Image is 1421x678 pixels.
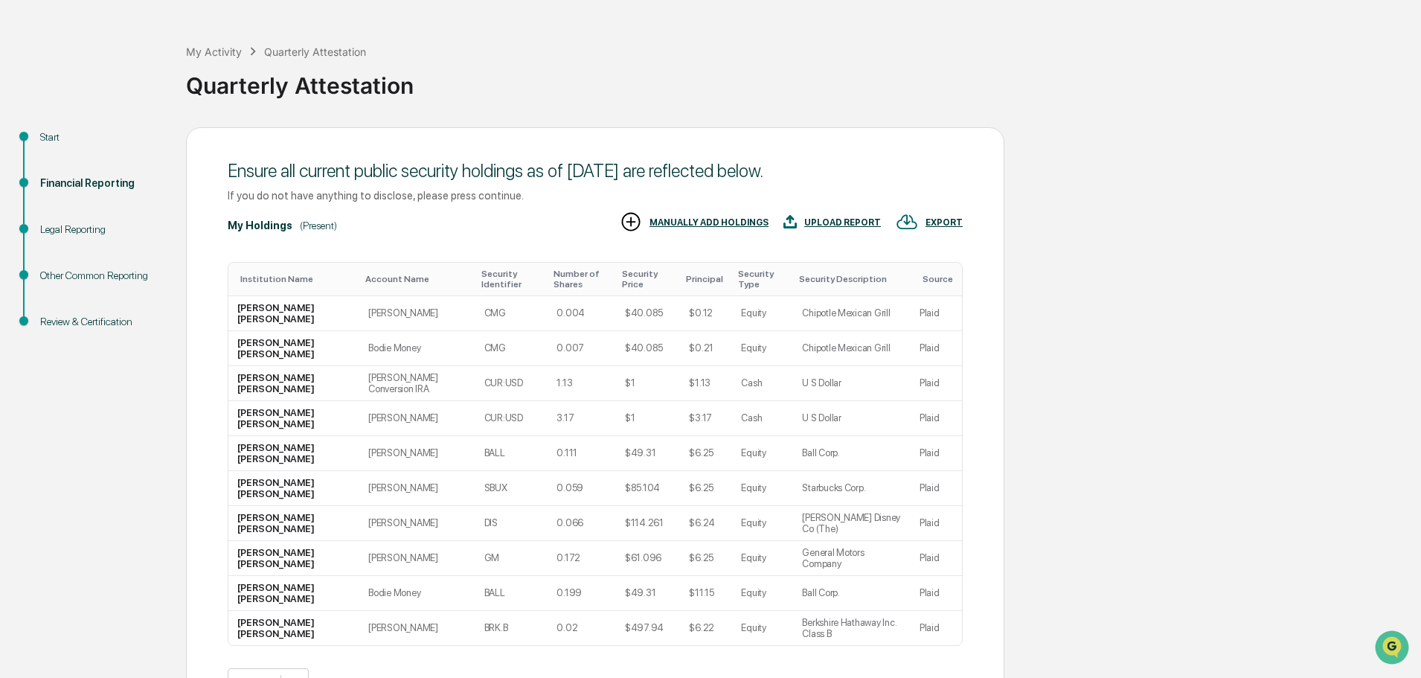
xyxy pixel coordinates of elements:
td: Ball Corp. [793,436,911,471]
td: SBUX [475,471,548,506]
td: BALL [475,436,548,471]
div: Toggle SortBy [240,274,353,284]
td: 0.066 [548,506,616,541]
td: BRK.B [475,611,548,645]
div: Toggle SortBy [923,274,956,284]
a: 🗄️Attestations [102,182,190,208]
td: Equity [732,506,793,541]
td: $1.13 [680,366,732,401]
div: Toggle SortBy [686,274,726,284]
td: U S Dollar [793,401,911,436]
a: 🖐️Preclearance [9,182,102,208]
td: Plaid [911,576,962,611]
td: U S Dollar [793,366,911,401]
td: 3.17 [548,401,616,436]
td: Plaid [911,331,962,366]
td: [PERSON_NAME] [PERSON_NAME] [228,331,359,366]
div: Ensure all current public security holdings as of [DATE] are reflected below. [228,160,963,182]
div: Toggle SortBy [554,269,610,290]
div: 🔎 [15,217,27,229]
td: Ball Corp. [793,576,911,611]
div: Other Common Reporting [40,268,162,284]
td: 0.059 [548,471,616,506]
td: Equity [732,436,793,471]
td: Bodie Money [359,576,475,611]
td: [PERSON_NAME] [359,401,475,436]
td: 0.111 [548,436,616,471]
td: $6.25 [680,471,732,506]
td: $11.15 [680,576,732,611]
div: Review & Certification [40,314,162,330]
td: [PERSON_NAME] [359,471,475,506]
td: $6.22 [680,611,732,645]
td: [PERSON_NAME] [PERSON_NAME] [228,401,359,436]
td: CMG [475,296,548,331]
td: [PERSON_NAME] [PERSON_NAME] [228,296,359,331]
td: 0.004 [548,296,616,331]
div: If you do not have anything to disclose, please press continue. [228,189,963,202]
td: $61.096 [616,541,680,576]
div: (Present) [300,220,337,231]
td: [PERSON_NAME] Disney Co (The) [793,506,911,541]
td: $85.104 [616,471,680,506]
td: 0.02 [548,611,616,645]
td: [PERSON_NAME] [PERSON_NAME] [228,506,359,541]
td: Bodie Money [359,331,475,366]
td: $6.25 [680,541,732,576]
td: Plaid [911,366,962,401]
div: Toggle SortBy [799,274,905,284]
td: 1.13 [548,366,616,401]
a: 🔎Data Lookup [9,210,100,237]
td: [PERSON_NAME] [PERSON_NAME] [228,576,359,611]
td: Plaid [911,541,962,576]
div: My Holdings [228,220,292,231]
td: Plaid [911,506,962,541]
td: [PERSON_NAME] [359,436,475,471]
div: My Activity [186,45,242,58]
img: EXPORT [896,211,918,233]
td: $1 [616,366,680,401]
td: [PERSON_NAME] [PERSON_NAME] [228,611,359,645]
td: General Motors Company [793,541,911,576]
td: $114.261 [616,506,680,541]
td: Chipotle Mexican Grill [793,296,911,331]
td: [PERSON_NAME] [359,541,475,576]
td: Equity [732,471,793,506]
td: [PERSON_NAME] [359,296,475,331]
div: MANUALLY ADD HOLDINGS [649,217,769,228]
div: We're available if you need us! [51,129,188,141]
td: CUR:USD [475,401,548,436]
td: $40.085 [616,296,680,331]
td: Equity [732,576,793,611]
div: Toggle SortBy [622,269,674,290]
p: How can we help? [15,31,271,55]
td: [PERSON_NAME] [PERSON_NAME] [228,366,359,401]
div: Start [40,129,162,145]
td: GM [475,541,548,576]
td: [PERSON_NAME] [359,611,475,645]
td: $0.21 [680,331,732,366]
td: Plaid [911,471,962,506]
div: Start new chat [51,114,244,129]
td: Plaid [911,296,962,331]
td: CUR:USD [475,366,548,401]
td: $3.17 [680,401,732,436]
td: Starbucks Corp. [793,471,911,506]
td: Berkshire Hathaway Inc. Class B [793,611,911,645]
td: [PERSON_NAME] [PERSON_NAME] [228,541,359,576]
div: 🗄️ [108,189,120,201]
div: Toggle SortBy [481,269,542,290]
td: 0.199 [548,576,616,611]
td: $49.31 [616,576,680,611]
img: 1746055101610-c473b297-6a78-478c-a979-82029cc54cd1 [15,114,42,141]
span: Preclearance [30,188,96,202]
td: $6.25 [680,436,732,471]
td: Cash [732,366,793,401]
div: 🖐️ [15,189,27,201]
td: BALL [475,576,548,611]
div: EXPORT [926,217,963,228]
td: [PERSON_NAME] [PERSON_NAME] [228,436,359,471]
td: [PERSON_NAME] Conversion IRA [359,366,475,401]
td: Equity [732,296,793,331]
